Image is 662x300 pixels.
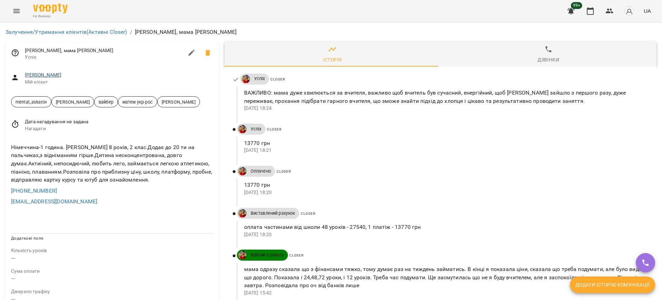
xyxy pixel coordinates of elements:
[11,254,213,262] p: ---
[240,75,250,83] a: ДТ УКР\РОС Абасова Сабіна https://us06web.zoom.us/j/84886035086
[25,72,62,78] a: [PERSON_NAME]
[11,268,213,275] p: field-description
[270,77,285,81] span: Closer
[11,99,51,105] span: mental_askarov
[25,54,183,61] span: Успіх
[33,3,68,13] img: Voopty Logo
[570,277,655,293] button: Додати історію комунікації
[33,14,68,19] span: For Business
[571,2,582,9] span: 99+
[301,212,315,215] span: Closer
[244,181,645,189] p: 13770 грн
[237,209,247,217] a: ДТ УКР\РОС Абасова Сабіна https://us06web.zoom.us/j/84886035086
[94,99,118,105] span: вайбер
[289,253,304,257] span: Closer
[11,274,213,283] p: ---
[323,56,342,64] div: Історія
[244,139,645,147] p: 13770 грн
[575,281,650,289] span: Додати історію комунікації
[25,47,183,54] span: [PERSON_NAME], мама [PERSON_NAME]
[52,99,94,105] span: [PERSON_NAME]
[237,167,247,175] a: ДТ УКР\РОС Абасова Сабіна https://us06web.zoom.us/j/84886035086
[244,290,645,297] p: [DATE] 15:42
[130,28,132,36] li: /
[238,167,247,175] img: ДТ УКР\РОС Абасова Сабіна https://us06web.zoom.us/j/84886035086
[11,187,57,194] a: [PHONE_NUMBER]
[238,251,247,259] img: ДТ УКР\РОС Абасова Сабіна https://us06web.zoom.us/j/84886035086
[6,28,656,36] nav: breadcrumb
[267,127,281,131] span: Closer
[277,170,291,173] span: Closer
[247,126,266,132] span: Успіх
[135,28,237,36] p: [PERSON_NAME], мама [PERSON_NAME]
[244,223,645,231] p: оплата частинами від школи 48 уроків - 27540, 1 платіж - 13770 грн
[244,147,645,154] p: [DATE] 18:21
[238,209,247,217] img: ДТ УКР\РОС Абасова Сабіна https://us06web.zoom.us/j/84886035086
[244,89,645,105] p: ВАЖЛИВО: мама дуже хвилюється за вчителя, важливо щоб вчитель був сучасний, енергійний, щоб [PERS...
[244,189,645,196] p: [DATE] 18:20
[247,168,275,174] span: Оплачено
[247,210,300,216] span: Виставлений рахунок
[238,125,247,133] img: ДТ УКР\РОС Абасова Сабіна https://us06web.zoom.us/j/84886035086
[250,76,269,82] span: Успіх
[244,265,645,290] p: мама одразу сказала що з фінансами тяжко, тому думає раз на тиждень займатись. В кінці я показала...
[247,252,288,258] span: Взятий в роботу
[11,49,19,57] svg: Відповідальний співробітник не заданий
[538,56,559,64] div: Дзвінки
[25,79,213,86] span: Мій клієнт
[25,118,213,125] span: Дата нагадування не задана
[11,247,213,254] p: field-description
[244,105,645,112] p: [DATE] 18:24
[11,288,213,295] p: field-description
[6,29,127,35] a: Залучення/Утримання клієнтів(Активні Closer)
[237,125,247,133] a: ДТ УКР\РОС Абасова Сабіна https://us06web.zoom.us/j/84886035086
[158,99,200,105] span: [PERSON_NAME]
[11,236,43,241] span: Додаткові поля
[641,4,654,17] button: UA
[25,125,213,132] span: Нагадати
[237,251,247,259] a: ДТ УКР\РОС Абасова Сабіна https://us06web.zoom.us/j/84886035086
[244,231,645,238] p: [DATE] 18:20
[8,3,25,19] button: Menu
[11,198,97,205] a: [EMAIL_ADDRESS][DOMAIN_NAME]
[644,7,651,14] span: UA
[242,75,250,83] img: ДТ УКР\РОС Абасова Сабіна https://us06web.zoom.us/j/84886035086
[118,99,157,105] span: матем укр-рос
[10,142,215,185] div: Німеччина-1 година. [PERSON_NAME] 8 років, 2 клас.Додає до 20 ти на пальчиках,з відніманням гірше...
[624,6,634,16] img: avatar_s.png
